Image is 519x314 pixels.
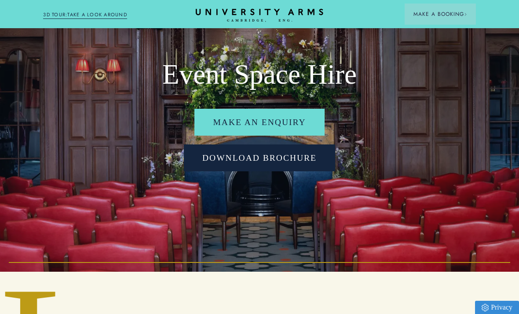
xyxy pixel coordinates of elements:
a: 3D TOUR:TAKE A LOOK AROUND [43,11,127,19]
img: Privacy [482,304,489,311]
h1: Event Space Hire [130,58,389,91]
a: Make An Enquiry [194,109,324,136]
a: Privacy [475,301,519,314]
a: Download Brochure [184,144,335,171]
a: Home [196,9,323,22]
button: Make a BookingArrow icon [405,4,476,25]
img: Arrow icon [464,13,467,16]
span: Make a Booking [413,10,467,18]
